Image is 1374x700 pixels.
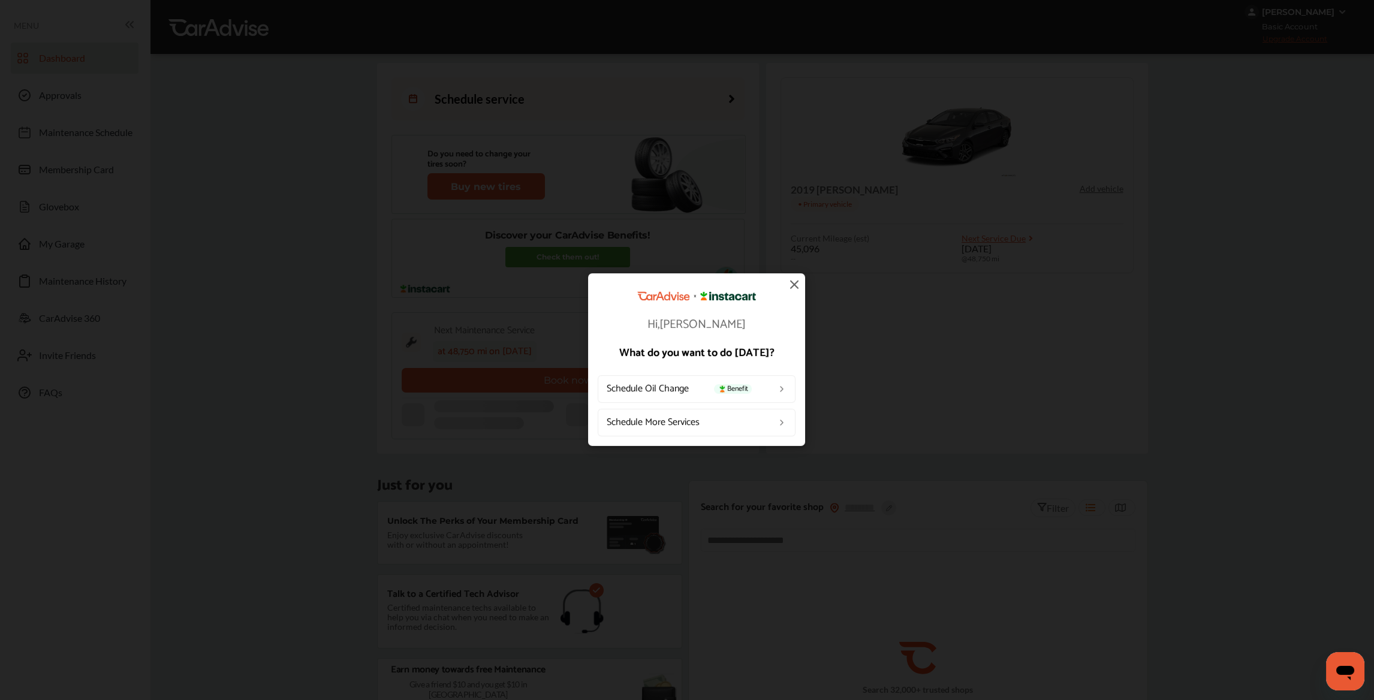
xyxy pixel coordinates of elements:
span: Benefit [714,384,752,394]
img: instacart-icon.73bd83c2.svg [718,385,727,393]
a: Schedule Oil ChangeBenefit [598,375,796,403]
img: CarAdvise Instacart Logo [637,291,756,301]
img: left_arrow_icon.0f472efe.svg [777,418,787,427]
a: Schedule More Services [598,409,796,436]
p: Hi, [PERSON_NAME] [598,319,796,331]
p: What do you want to do [DATE]? [598,348,796,358]
iframe: Button to launch messaging window [1326,652,1364,690]
img: close-icon.e2adddc6.svg [787,277,802,291]
img: left_arrow_icon.0f472efe.svg [777,384,787,394]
